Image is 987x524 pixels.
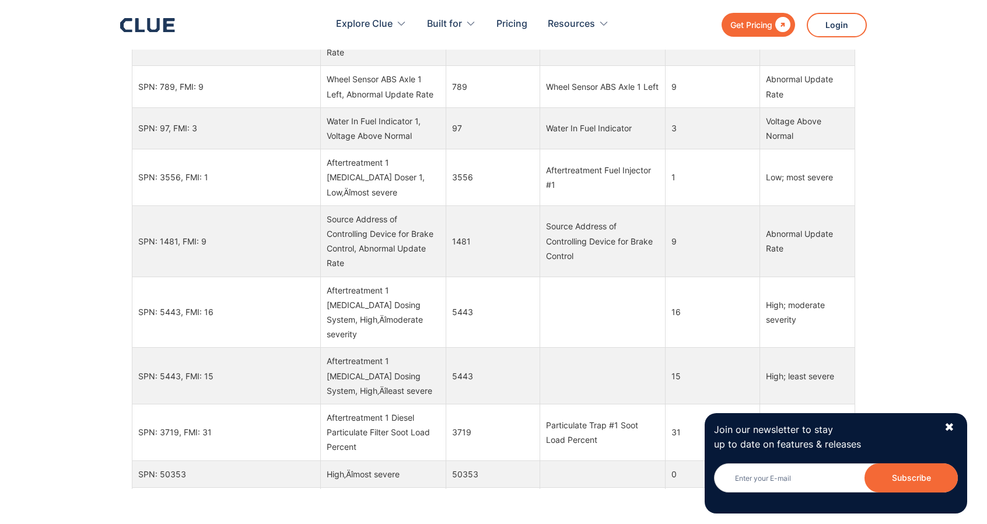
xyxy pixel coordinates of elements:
div: Built for [427,6,476,43]
td: SPN: 3556, FMI: 1 [132,149,321,206]
div: Wheel Sensor ABS Axle 1 Left, Abnormal Update Rate [327,72,440,101]
div: Abnormal Update Rate [766,72,849,101]
td: 3 [666,107,760,149]
td: Unknown [759,404,855,460]
div: Resources [548,6,595,43]
div: Explore Clue [336,6,393,43]
div: Resources [548,6,609,43]
td: Low; most severe [759,149,855,206]
td: 5443 [446,348,540,404]
td: 789 [446,66,540,107]
td: SPN: 5443, FMI: 15 [132,348,321,404]
td: 1 [666,149,760,206]
div: Particulate Trap #1 Soot Load Percent [546,418,659,447]
td: SPN: 50353 [132,460,321,487]
div: Aftertreatment 1 [MEDICAL_DATA] Dosing System, High‚Äîleast severe [327,354,440,398]
div: Voltage Above Normal [766,114,849,143]
td: SPN: 3719, FMI: 31 [132,404,321,460]
td: 0 [666,460,760,487]
td: 1481 [446,205,540,277]
td: SPN: 5443, FMI: 16 [132,277,321,348]
td: 15 [666,348,760,404]
td: SPN: 789, FMI: 9 [132,66,321,107]
div:  [772,18,790,32]
div: Source Address of Controlling Device for Brake Control, Abnormal Update Rate [327,212,440,271]
div: Explore Clue [336,6,407,43]
div: Source Address of Controlling Device for Brake Control [546,219,659,263]
a: Get Pricing [722,13,795,37]
input: Enter your E-mail [714,463,958,492]
div: Wheel Sensor ABS Axle 1 Left [546,79,659,94]
a: Pricing [496,6,527,43]
div: Aftertreatment Fuel Injector #1 [546,163,659,192]
div: Water In Fuel Indicator 1, Voltage Above Normal [327,114,440,143]
input: Subscribe [864,463,958,492]
td: 97 [446,107,540,149]
td: SPN: 1481, FMI: 9 [132,205,321,277]
form: Newsletter [714,463,958,504]
td: 9 [666,66,760,107]
div: Abnormal Update Rate [766,226,849,256]
p: Join our newsletter to stay up to date on features & releases [714,422,933,452]
div: Water In Fuel Indicator [546,121,659,135]
div: Aftertreatment 1 Diesel Particulate Filter Soot Load Percent [327,410,440,455]
td: 3556 [446,149,540,206]
div: Aftertreatment 1 [MEDICAL_DATA] Dosing System, High‚Äîmoderate severity [327,283,440,342]
div: High; least severe [766,369,849,383]
td: 5443 [446,277,540,348]
td: SPN: 97, FMI: 3 [132,107,321,149]
div: Get Pricing [730,18,772,32]
td: 9 [666,205,760,277]
a: Login [807,13,867,37]
div: Built for [427,6,462,43]
div: ✖ [944,420,954,435]
td: 16 [666,277,760,348]
div: Aftertreatment 1 [MEDICAL_DATA] Doser 1, Low‚Äîmost severe [327,155,440,200]
div: High; moderate severity [766,298,849,327]
td: 3719 [446,404,540,460]
td: 50353 [446,460,540,487]
div: High‚Äîmost severe [327,467,440,481]
td: 31 [666,404,760,460]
